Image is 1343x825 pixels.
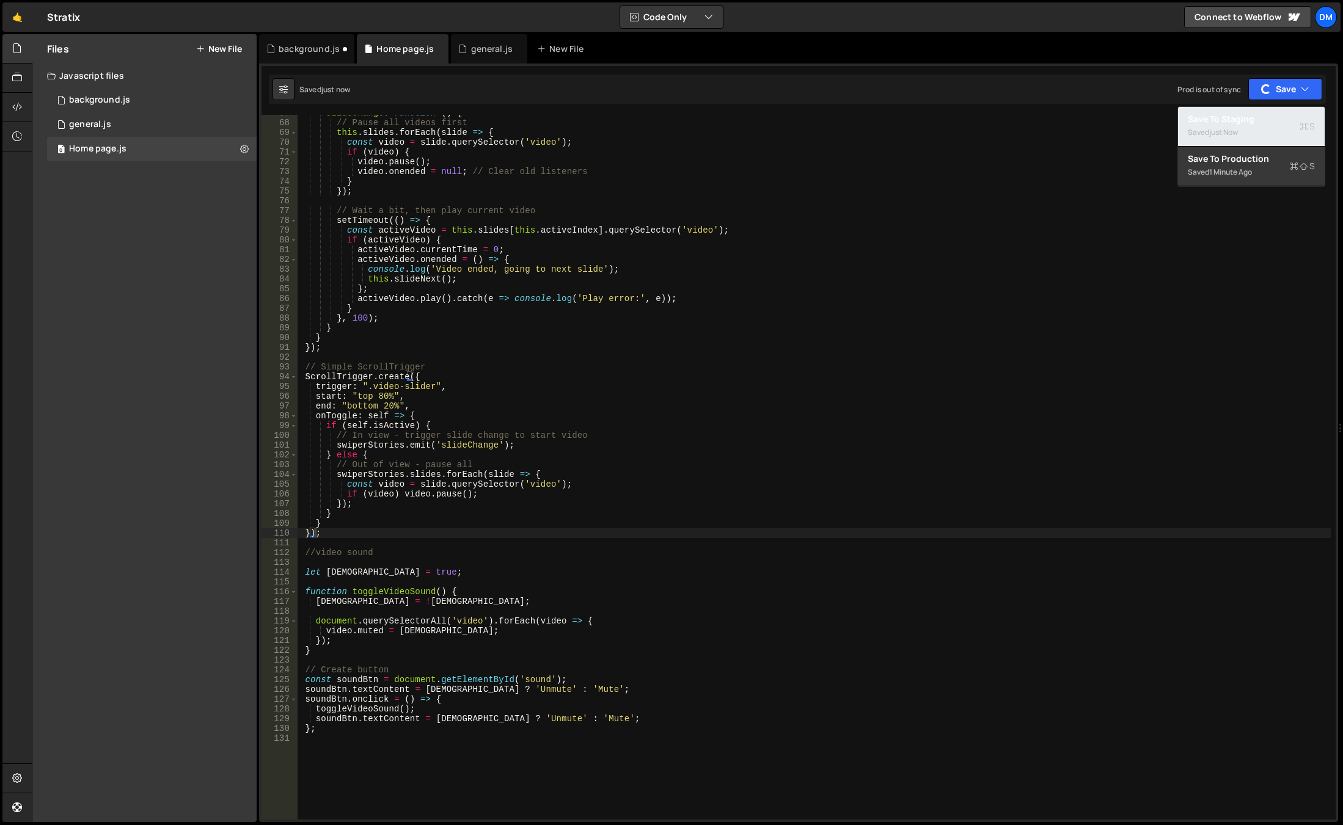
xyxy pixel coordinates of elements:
[262,606,298,616] div: 118
[262,518,298,528] div: 109
[262,597,298,606] div: 117
[262,616,298,626] div: 119
[1290,160,1315,172] span: S
[262,655,298,665] div: 123
[1209,167,1252,177] div: 1 minute ago
[262,333,298,343] div: 90
[262,362,298,372] div: 93
[262,714,298,724] div: 129
[262,216,298,225] div: 78
[262,323,298,333] div: 89
[262,509,298,518] div: 108
[262,645,298,655] div: 122
[262,460,298,470] div: 103
[262,137,298,147] div: 70
[262,196,298,206] div: 76
[1300,120,1315,133] span: S
[262,548,298,558] div: 112
[2,2,32,32] a: 🤙
[47,88,257,112] div: 16575/45066.js
[262,147,298,157] div: 71
[1188,125,1315,140] div: Saved
[262,245,298,255] div: 81
[69,95,130,106] div: background.js
[262,352,298,362] div: 92
[262,665,298,675] div: 124
[196,44,242,54] button: New File
[262,382,298,391] div: 95
[1188,165,1315,180] div: Saved
[262,489,298,499] div: 106
[262,733,298,743] div: 131
[47,137,257,161] div: 16575/45977.js
[262,411,298,421] div: 98
[262,294,298,303] div: 86
[262,225,298,235] div: 79
[262,255,298,264] div: 82
[69,119,111,130] div: general.js
[1178,107,1325,147] button: Save to StagingS Savedjust now
[471,43,513,55] div: general.js
[262,157,298,167] div: 72
[32,64,257,88] div: Javascript files
[47,112,257,137] div: 16575/45802.js
[1248,78,1322,100] button: Save
[262,391,298,401] div: 96
[1209,127,1238,137] div: just now
[537,43,588,55] div: New File
[279,43,340,55] div: background.js
[262,421,298,431] div: 99
[1188,113,1315,125] div: Save to Staging
[262,128,298,137] div: 69
[262,577,298,587] div: 115
[262,167,298,176] div: 73
[262,636,298,645] div: 121
[262,694,298,704] div: 127
[262,724,298,733] div: 130
[1178,147,1325,186] button: Save to ProductionS Saved1 minute ago
[262,470,298,479] div: 104
[262,675,298,685] div: 125
[262,284,298,294] div: 85
[620,6,723,28] button: Code Only
[321,84,350,95] div: just now
[262,372,298,382] div: 94
[262,313,298,323] div: 88
[262,479,298,489] div: 105
[57,145,65,155] span: 0
[1177,84,1241,95] div: Prod is out of sync
[262,685,298,694] div: 126
[262,558,298,567] div: 113
[69,144,126,154] div: Home page.js
[262,587,298,597] div: 116
[262,118,298,128] div: 68
[47,10,80,24] div: Stratix
[262,401,298,411] div: 97
[262,704,298,714] div: 128
[1177,106,1325,187] div: Code Only
[1315,6,1337,28] a: Dm
[262,499,298,509] div: 107
[262,186,298,196] div: 75
[262,264,298,274] div: 83
[262,343,298,352] div: 91
[262,450,298,460] div: 102
[262,626,298,636] div: 120
[262,440,298,450] div: 101
[262,206,298,216] div: 77
[299,84,350,95] div: Saved
[262,235,298,245] div: 80
[47,42,69,56] h2: Files
[262,538,298,548] div: 111
[376,43,434,55] div: Home page.js
[262,567,298,577] div: 114
[262,431,298,440] div: 100
[1188,153,1315,165] div: Save to Production
[262,274,298,284] div: 84
[262,176,298,186] div: 74
[262,528,298,538] div: 110
[262,303,298,313] div: 87
[1184,6,1311,28] a: Connect to Webflow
